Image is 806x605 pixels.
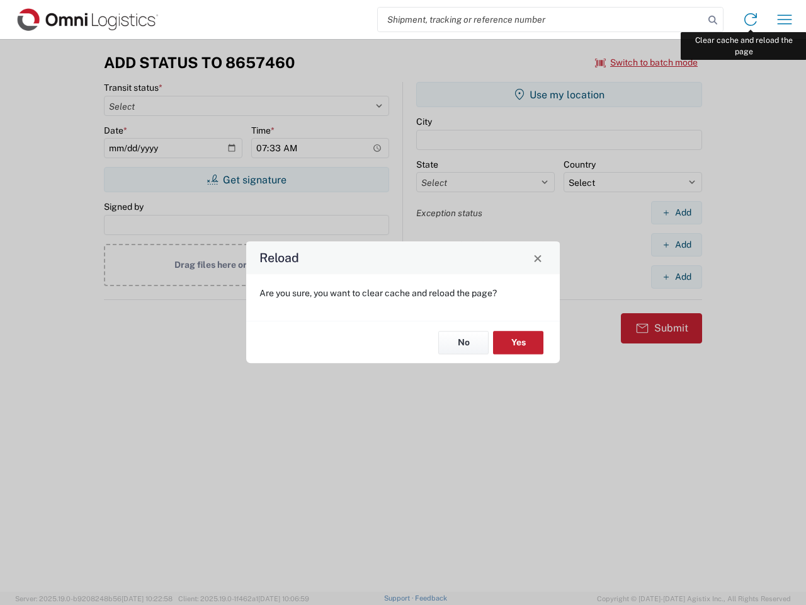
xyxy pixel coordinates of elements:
h4: Reload [259,249,299,267]
button: Yes [493,331,543,354]
input: Shipment, tracking or reference number [378,8,704,32]
button: Close [529,249,547,267]
button: No [438,331,489,354]
p: Are you sure, you want to clear cache and reload the page? [259,287,547,299]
